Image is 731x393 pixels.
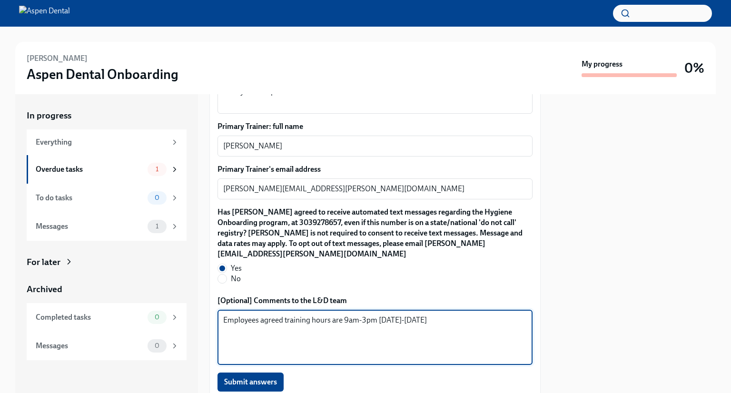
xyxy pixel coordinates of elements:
a: Completed tasks0 [27,303,187,332]
span: 1 [150,223,164,230]
textarea: Employees agreed training hours are 9am-3pm [DATE]-[DATE] [223,314,527,360]
strong: My progress [582,59,622,69]
label: Has [PERSON_NAME] agreed to receive automated text messages regarding the Hygiene Onboarding prog... [217,207,533,259]
a: Messages0 [27,332,187,360]
div: To do tasks [36,193,144,203]
span: Yes [231,263,242,274]
span: 0 [149,194,165,201]
span: Submit answers [224,377,277,387]
h3: Aspen Dental Onboarding [27,66,178,83]
label: Primary Trainer: full name [217,121,533,132]
div: Messages [36,341,144,351]
a: To do tasks0 [27,184,187,212]
button: Submit answers [217,373,284,392]
span: No [231,274,241,284]
div: Completed tasks [36,312,144,323]
span: 0 [149,314,165,321]
span: 1 [150,166,164,173]
h3: 0% [684,59,704,77]
textarea: [PERSON_NAME][EMAIL_ADDRESS][PERSON_NAME][DOMAIN_NAME] [223,183,527,195]
a: Overdue tasks1 [27,155,187,184]
a: Archived [27,283,187,295]
h6: [PERSON_NAME] [27,53,88,64]
label: Primary Trainer's email address [217,164,533,175]
a: In progress [27,109,187,122]
a: For later [27,256,187,268]
div: Overdue tasks [36,164,144,175]
div: Everything [36,137,167,147]
a: Messages1 [27,212,187,241]
a: Everything [27,129,187,155]
div: Messages [36,221,144,232]
label: [Optional] Comments to the L&D team [217,295,533,306]
div: For later [27,256,60,268]
img: Aspen Dental [19,6,70,21]
textarea: [PERSON_NAME] [223,140,527,152]
span: 0 [149,342,165,349]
